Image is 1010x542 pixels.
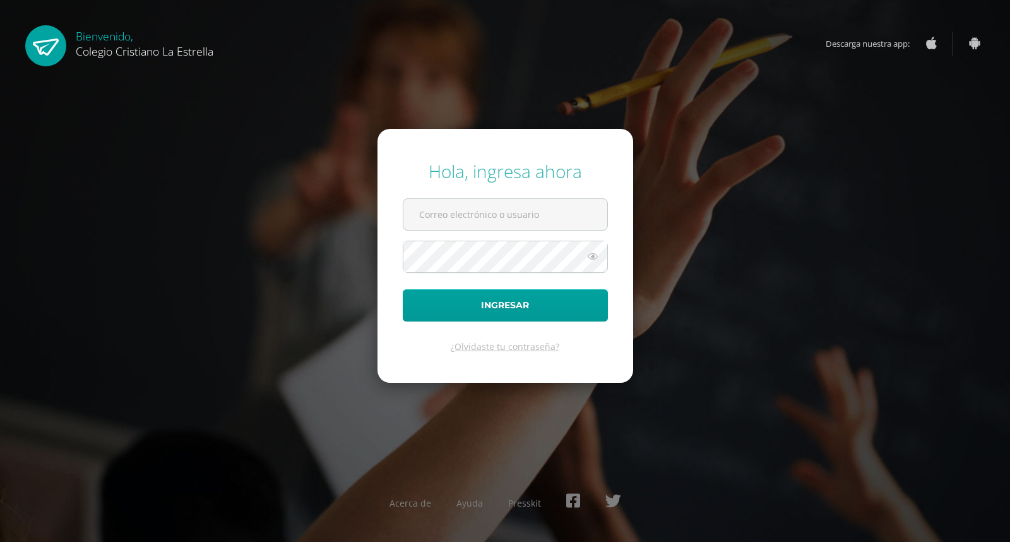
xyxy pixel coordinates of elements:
[389,497,431,509] a: Acerca de
[508,497,541,509] a: Presskit
[451,340,559,352] a: ¿Olvidaste tu contraseña?
[826,32,922,56] span: Descarga nuestra app:
[403,199,607,230] input: Correo electrónico o usuario
[403,159,608,183] div: Hola, ingresa ahora
[403,289,608,322] button: Ingresar
[456,497,483,509] a: Ayuda
[76,25,213,59] div: Bienvenido,
[76,44,213,59] span: Colegio Cristiano La Estrella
